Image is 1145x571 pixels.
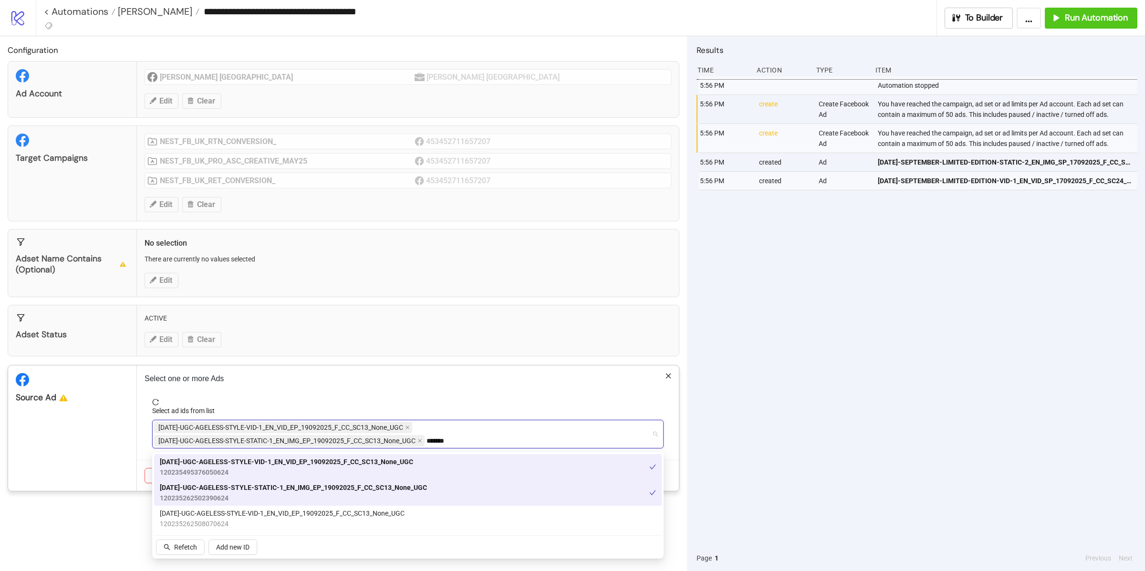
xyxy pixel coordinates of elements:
[697,553,712,563] span: Page
[154,506,662,531] div: AD315-UGC-AGELESS-STYLE-VID-1_EN_VID_EP_19092025_F_CC_SC13_None_UGC
[44,7,115,16] a: < Automations
[878,153,1133,171] a: [DATE]-SEPTEMBER-LIMITED-EDITION-STATIC-2_EN_IMG_SP_17092025_F_CC_SC24_USP17_LIMITED-EDITION
[115,7,199,16] a: [PERSON_NAME]
[697,61,749,79] div: Time
[154,454,662,480] div: AD315-UGC-AGELESS-STYLE-VID-1_EN_VID_EP_19092025_F_CC_SC13_None_UGC
[1116,553,1135,563] button: Next
[160,482,427,493] span: [DATE]-UGC-AGELESS-STYLE-STATIC-1_EN_IMG_EP_19092025_F_CC_SC13_None_UGC
[145,468,180,483] button: Cancel
[699,153,751,171] div: 5:56 PM
[815,61,868,79] div: Type
[878,172,1133,190] a: [DATE]-SEPTEMBER-LIMITED-EDITION-VID-1_EN_VID_SP_17092025_F_CC_SC24_USP17_LIMITED-EDITION
[877,76,1140,94] div: Automation stopped
[156,540,205,555] button: Refetch
[160,508,405,519] span: [DATE]-UGC-AGELESS-STYLE-VID-1_EN_VID_EP_19092025_F_CC_SC13_None_UGC
[758,124,811,153] div: create
[649,464,656,470] span: check
[216,543,250,551] span: Add new ID
[699,172,751,190] div: 5:56 PM
[154,435,425,446] span: AD314-UGC-AGELESS-STYLE-STATIC-1_EN_IMG_EP_19092025_F_CC_SC13_None_UGC
[878,157,1133,167] span: [DATE]-SEPTEMBER-LIMITED-EDITION-STATIC-2_EN_IMG_SP_17092025_F_CC_SC24_USP17_LIMITED-EDITION
[874,61,1137,79] div: Item
[818,172,870,190] div: Ad
[756,61,808,79] div: Action
[699,95,751,124] div: 5:56 PM
[699,76,751,94] div: 5:56 PM
[945,8,1013,29] button: To Builder
[697,44,1137,56] h2: Results
[154,422,412,433] span: AD315-UGC-AGELESS-STYLE-VID-1_EN_VID_EP_19092025_F_CC_SC13_None_UGC
[427,435,451,446] input: Select ad ids from list
[405,425,410,430] span: close
[160,457,413,467] span: [DATE]-UGC-AGELESS-STYLE-VID-1_EN_VID_EP_19092025_F_CC_SC13_None_UGC
[174,543,197,551] span: Refetch
[818,153,870,171] div: Ad
[1045,8,1137,29] button: Run Automation
[160,519,405,529] span: 120235262508070624
[152,405,221,416] label: Select ad ids from list
[758,153,811,171] div: created
[160,467,413,478] span: 120235495376050624
[145,373,671,384] p: Select one or more Ads
[965,12,1003,23] span: To Builder
[699,124,751,153] div: 5:56 PM
[1017,8,1041,29] button: ...
[158,422,403,433] span: [DATE]-UGC-AGELESS-STYLE-VID-1_EN_VID_EP_19092025_F_CC_SC13_None_UGC
[152,399,664,405] span: reload
[649,489,656,496] span: check
[160,493,427,503] span: 120235262502390624
[1083,553,1114,563] button: Previous
[115,5,192,18] span: [PERSON_NAME]
[1065,12,1128,23] span: Run Automation
[818,124,870,153] div: Create Facebook Ad
[16,392,129,403] div: Source Ad
[877,124,1140,153] div: You have reached the campaign, ad set or ad limits per Ad account. Each ad set can contain a maxi...
[818,95,870,124] div: Create Facebook Ad
[878,176,1133,186] span: [DATE]-SEPTEMBER-LIMITED-EDITION-VID-1_EN_VID_SP_17092025_F_CC_SC24_USP17_LIMITED-EDITION
[208,540,257,555] button: Add new ID
[665,373,672,379] span: close
[164,544,170,550] span: search
[758,95,811,124] div: create
[154,480,662,506] div: AD314-UGC-AGELESS-STYLE-STATIC-1_EN_IMG_EP_19092025_F_CC_SC13_None_UGC
[8,44,679,56] h2: Configuration
[417,438,422,443] span: close
[877,95,1140,124] div: You have reached the campaign, ad set or ad limits per Ad account. Each ad set can contain a maxi...
[712,553,721,563] button: 1
[758,172,811,190] div: created
[158,436,416,446] span: [DATE]-UGC-AGELESS-STYLE-STATIC-1_EN_IMG_EP_19092025_F_CC_SC13_None_UGC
